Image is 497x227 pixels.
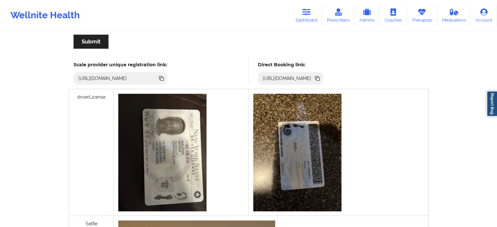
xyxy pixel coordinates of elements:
h5: Direct Booking link: [258,62,323,68]
div: [URL][DOMAIN_NAME] [76,75,130,82]
a: Coaches [380,5,407,26]
a: Therapists [407,5,437,26]
button: Submit [74,35,108,49]
a: Prescribers [322,5,355,26]
a: Dashboard [291,5,322,26]
a: Account [471,5,497,26]
div: [URL][DOMAIN_NAME] [260,75,314,82]
h5: Scale provider unique registration link: [74,62,167,68]
a: Medications [437,5,471,26]
div: driverLicense [69,89,114,216]
img: 2628233c-21f4-49ec-addd-d89d7fcbf362_c3914d3d-336d-432c-994c-1f3b50ea89f4image.jpg [253,94,341,211]
a: Report Bug [487,91,497,117]
img: 8f345a72-ede3-45aa-896d-684b8629e0b8_5f289801-7ffe-47c4-afb5-412992fff4b0IMG_1591.jpeg [118,94,207,211]
a: Admins [354,5,380,26]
